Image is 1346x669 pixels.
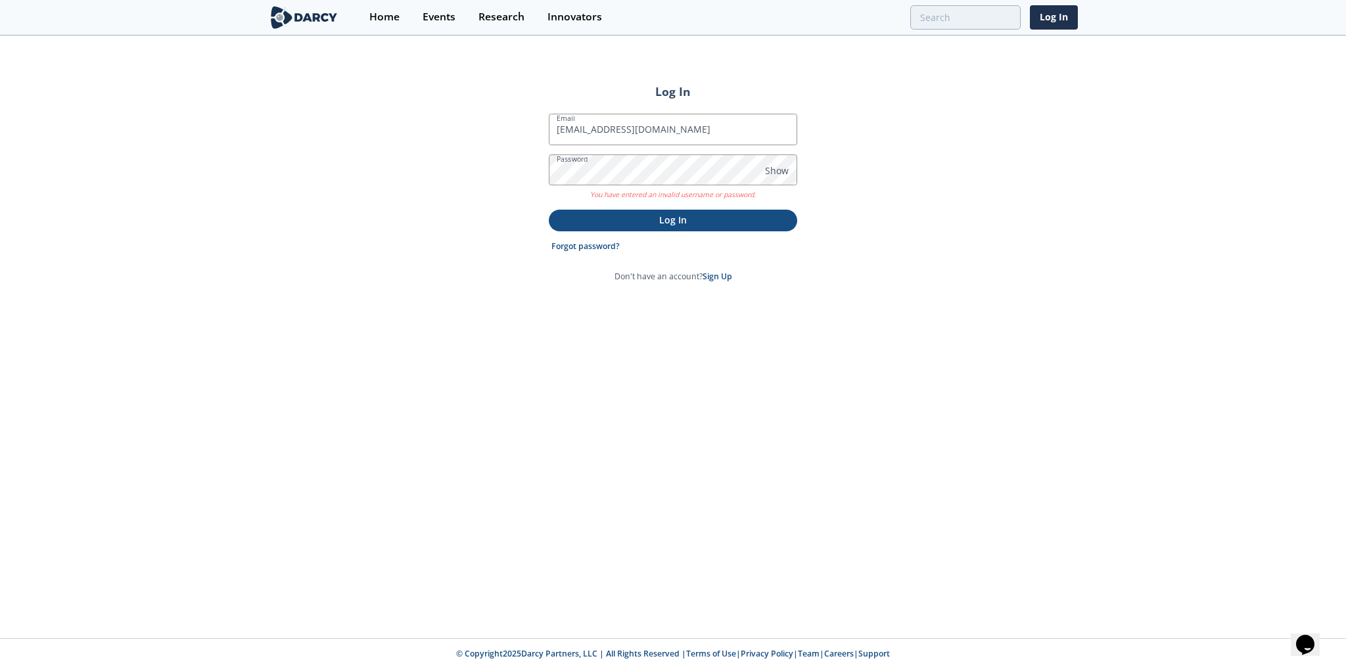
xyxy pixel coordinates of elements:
div: Events [423,12,455,22]
a: Forgot password? [551,241,620,252]
label: Password [557,154,588,164]
div: Home [369,12,400,22]
div: Research [478,12,524,22]
a: Careers [824,648,854,659]
div: Innovators [547,12,602,22]
input: Advanced Search [910,5,1021,30]
a: Sign Up [703,271,732,282]
button: Log In [549,210,797,231]
p: Log In [558,213,788,227]
p: © Copyright 2025 Darcy Partners, LLC | All Rights Reserved | | | | | [187,648,1159,660]
p: Don't have an account? [615,271,732,283]
label: Email [557,113,575,124]
p: You have entered an invalid username or password. [549,185,797,200]
img: logo-wide.svg [268,6,340,29]
iframe: chat widget [1291,616,1333,656]
h2: Log In [549,83,797,100]
a: Privacy Policy [741,648,793,659]
a: Support [858,648,890,659]
span: Show [765,164,789,177]
a: Team [798,648,820,659]
a: Log In [1030,5,1078,30]
a: Terms of Use [686,648,736,659]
